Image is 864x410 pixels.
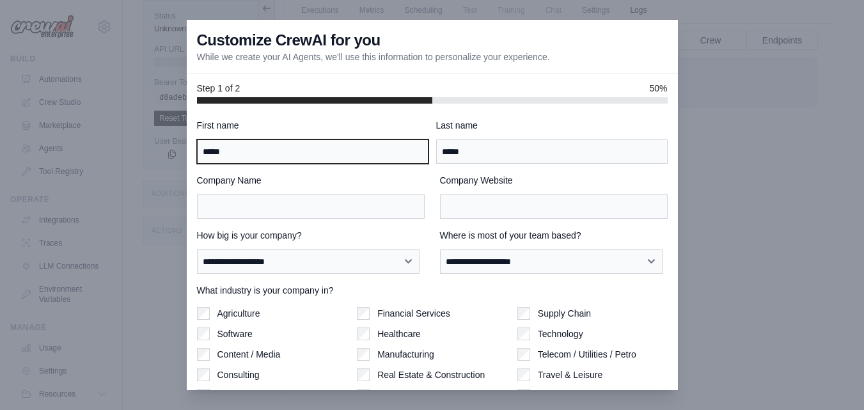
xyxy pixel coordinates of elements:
[538,368,602,381] label: Travel & Leisure
[440,229,668,242] label: Where is most of your team based?
[377,368,485,381] label: Real Estate & Construction
[197,51,550,63] p: While we create your AI Agents, we'll use this information to personalize your experience.
[197,284,668,297] label: What industry is your company in?
[217,368,260,381] label: Consulting
[217,307,260,320] label: Agriculture
[197,30,381,51] h3: Customize CrewAI for you
[197,82,240,95] span: Step 1 of 2
[538,389,560,402] label: Other
[377,348,434,361] label: Manufacturing
[217,348,281,361] label: Content / Media
[538,307,591,320] label: Supply Chain
[377,389,400,402] label: Retail
[436,119,668,132] label: Last name
[538,348,636,361] label: Telecom / Utilities / Petro
[217,389,278,402] label: Cryptocurrency
[800,349,864,410] iframe: Chat Widget
[197,119,428,132] label: First name
[377,327,421,340] label: Healthcare
[197,174,425,187] label: Company Name
[538,327,583,340] label: Technology
[649,82,667,95] span: 50%
[197,229,425,242] label: How big is your company?
[440,174,668,187] label: Company Website
[377,307,450,320] label: Financial Services
[217,327,253,340] label: Software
